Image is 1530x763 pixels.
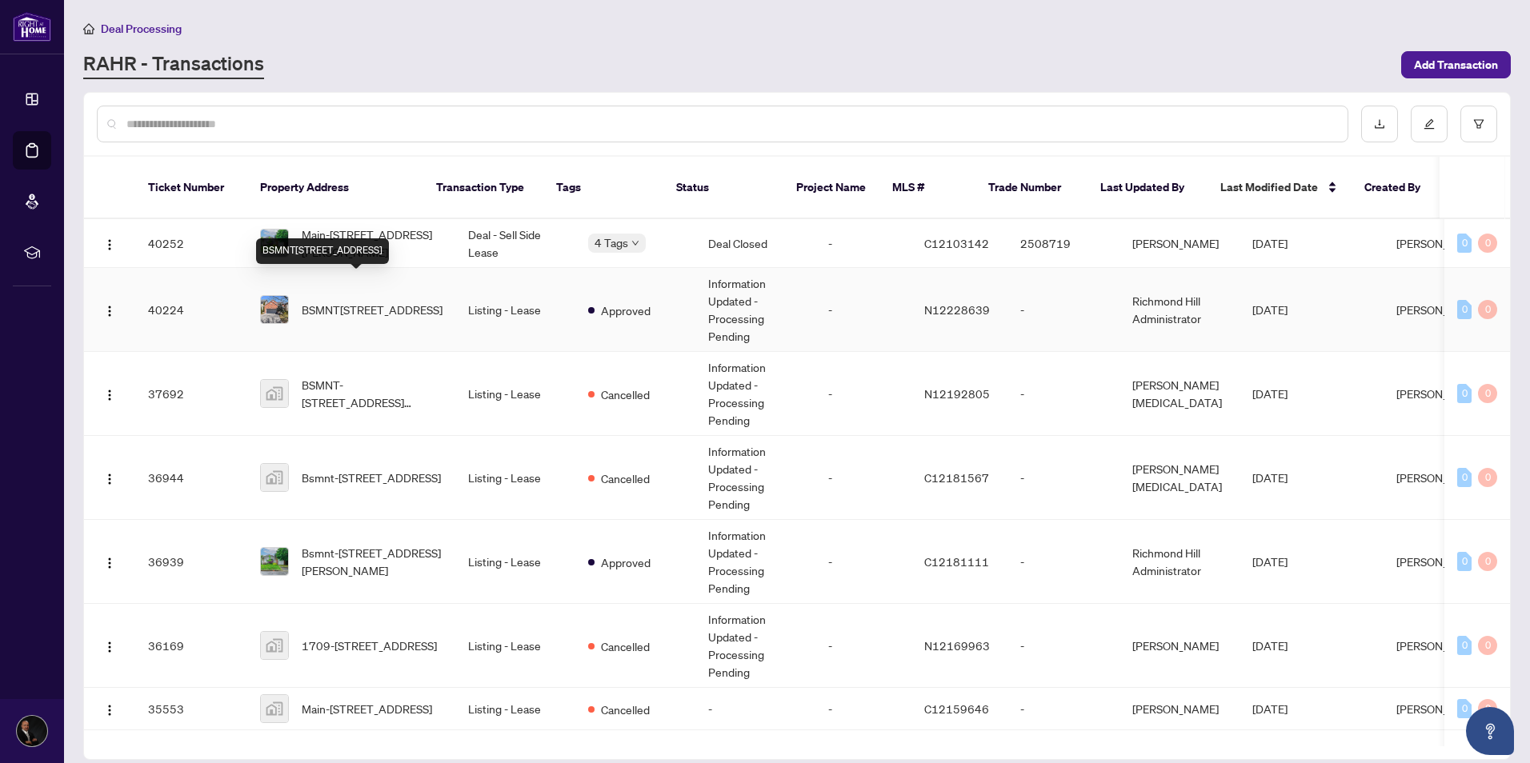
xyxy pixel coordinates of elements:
div: BSMNT[STREET_ADDRESS] [256,238,389,264]
div: 0 [1478,699,1497,718]
span: Bsmnt-[STREET_ADDRESS] [302,469,441,486]
th: Trade Number [975,157,1087,219]
span: [DATE] [1252,554,1288,569]
img: thumbnail-img [261,695,288,722]
td: [PERSON_NAME][MEDICAL_DATA] [1119,436,1240,520]
span: N12192805 [924,386,990,401]
th: Last Updated By [1087,157,1208,219]
td: Richmond Hill Administrator [1119,268,1240,352]
td: 40224 [135,268,247,352]
img: thumbnail-img [261,380,288,407]
button: filter [1460,106,1497,142]
td: Listing - Lease [455,520,575,604]
div: 0 [1457,384,1472,403]
td: - [815,436,911,520]
td: Information Updated - Processing Pending [695,268,815,352]
img: Logo [103,704,116,717]
td: 36944 [135,436,247,520]
th: Status [663,157,783,219]
td: Information Updated - Processing Pending [695,352,815,436]
span: Add Transaction [1414,52,1498,78]
button: Logo [97,297,122,322]
th: MLS # [879,157,975,219]
span: Main-[STREET_ADDRESS][PERSON_NAME] [302,226,443,261]
span: [DATE] [1252,302,1288,317]
button: Logo [97,549,122,574]
img: thumbnail-img [261,230,288,257]
img: Profile Icon [17,716,47,746]
img: thumbnail-img [261,548,288,575]
td: Listing - Lease [455,436,575,520]
button: Logo [97,696,122,721]
span: C12159646 [924,701,989,716]
td: 37692 [135,352,247,436]
img: Logo [103,473,116,485]
td: - [1007,352,1119,436]
td: [PERSON_NAME] [1119,604,1240,688]
span: [DATE] [1252,470,1288,485]
td: Listing - Lease [455,352,575,436]
span: N12169963 [924,638,990,653]
span: [PERSON_NAME] [1396,638,1483,653]
span: edit [1424,118,1435,130]
span: 4 Tags [595,234,628,252]
td: Information Updated - Processing Pending [695,520,815,604]
div: 0 [1457,234,1472,253]
img: Logo [103,238,116,251]
div: 0 [1478,552,1497,571]
img: logo [13,12,51,42]
span: down [631,239,639,247]
span: [PERSON_NAME] [1396,386,1483,401]
td: Information Updated - Processing Pending [695,436,815,520]
div: 0 [1457,552,1472,571]
div: 0 [1478,468,1497,487]
td: - [815,604,911,688]
span: [PERSON_NAME] [1396,302,1483,317]
td: [PERSON_NAME] [1119,219,1240,268]
img: thumbnail-img [261,296,288,323]
th: Project Name [783,157,879,219]
span: Last Modified Date [1220,178,1318,196]
td: Listing - Lease [455,268,575,352]
span: Main-[STREET_ADDRESS] [302,700,432,717]
span: C12181567 [924,470,989,485]
th: Property Address [247,157,423,219]
td: - [815,219,911,268]
td: - [695,688,815,730]
th: Transaction Type [423,157,543,219]
div: 0 [1457,636,1472,655]
span: download [1374,118,1385,130]
td: Listing - Lease [455,688,575,730]
span: Cancelled [601,469,650,487]
span: filter [1473,118,1484,130]
td: - [815,268,911,352]
span: home [83,23,94,34]
td: - [1007,268,1119,352]
span: Deal Processing [101,22,182,36]
span: BSMNT-[STREET_ADDRESS][PERSON_NAME] [302,376,443,411]
span: [PERSON_NAME] [1396,236,1483,250]
div: 0 [1457,699,1472,718]
td: 40252 [135,219,247,268]
div: 0 [1478,234,1497,253]
div: 0 [1457,468,1472,487]
img: Logo [103,641,116,653]
span: 1709-[STREET_ADDRESS] [302,637,437,654]
button: Logo [97,465,122,490]
td: - [815,520,911,604]
td: - [1007,604,1119,688]
td: - [1007,520,1119,604]
span: [DATE] [1252,236,1288,250]
td: 36939 [135,520,247,604]
span: [PERSON_NAME] [1396,554,1483,569]
span: [PERSON_NAME] [1396,470,1483,485]
span: Approved [601,302,651,319]
span: [DATE] [1252,638,1288,653]
button: download [1361,106,1398,142]
td: Deal - Sell Side Lease [455,219,575,268]
img: Logo [103,305,116,318]
th: Created By [1352,157,1448,219]
td: [PERSON_NAME] [1119,688,1240,730]
td: Information Updated - Processing Pending [695,604,815,688]
td: - [1007,688,1119,730]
